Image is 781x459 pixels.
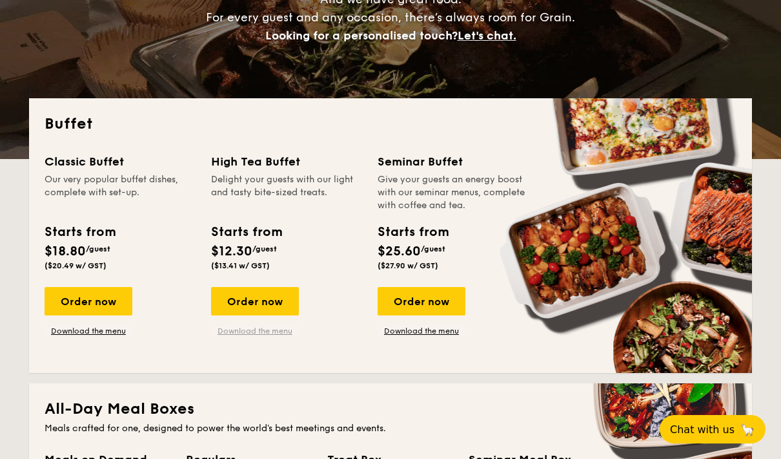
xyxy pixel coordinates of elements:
[45,261,107,270] span: ($20.49 w/ GST)
[211,261,270,270] span: ($13.41 w/ GST)
[211,222,281,242] div: Starts from
[378,326,465,336] a: Download the menu
[378,173,529,212] div: Give your guests an energy boost with our seminar menus, complete with coffee and tea.
[660,415,766,443] button: Chat with us🦙
[211,153,362,171] div: High Tea Buffet
[670,423,735,436] span: Chat with us
[378,153,529,171] div: Seminar Buffet
[45,287,132,315] div: Order now
[211,244,252,259] span: $12.30
[45,244,86,259] span: $18.80
[45,114,736,134] h2: Buffet
[86,244,110,253] span: /guest
[45,222,115,242] div: Starts from
[378,244,421,259] span: $25.60
[265,28,458,43] span: Looking for a personalised touch?
[458,28,516,43] span: Let's chat.
[378,222,448,242] div: Starts from
[45,173,196,212] div: Our very popular buffet dishes, complete with set-up.
[45,326,132,336] a: Download the menu
[45,422,736,435] div: Meals crafted for one, designed to power the world's best meetings and events.
[252,244,277,253] span: /guest
[740,422,755,437] span: 🦙
[378,261,438,270] span: ($27.90 w/ GST)
[45,399,736,420] h2: All-Day Meal Boxes
[45,153,196,171] div: Classic Buffet
[211,287,299,315] div: Order now
[211,173,362,212] div: Delight your guests with our light and tasty bite-sized treats.
[378,287,465,315] div: Order now
[421,244,445,253] span: /guest
[211,326,299,336] a: Download the menu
